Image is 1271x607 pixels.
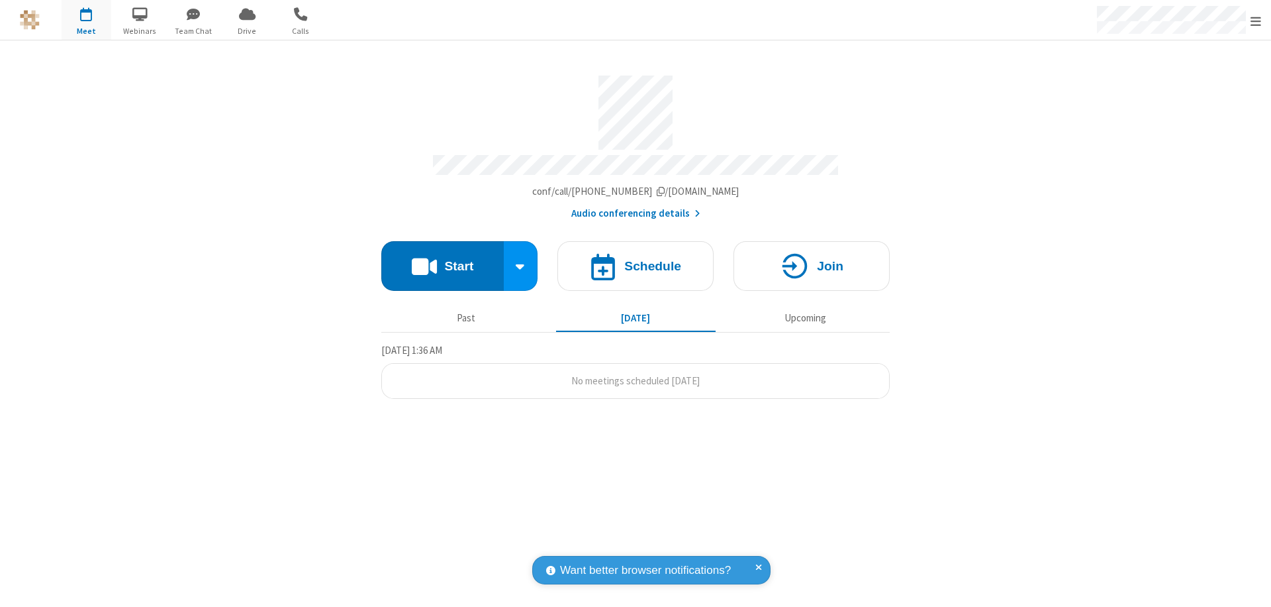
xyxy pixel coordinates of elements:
[817,260,843,272] h4: Join
[444,260,473,272] h4: Start
[381,241,504,291] button: Start
[387,305,546,331] button: Past
[571,374,700,387] span: No meetings scheduled [DATE]
[532,185,739,197] span: Copy my meeting room link
[557,241,714,291] button: Schedule
[571,206,700,221] button: Audio conferencing details
[62,25,111,37] span: Meet
[733,241,890,291] button: Join
[20,10,40,30] img: QA Selenium DO NOT DELETE OR CHANGE
[504,241,538,291] div: Start conference options
[276,25,326,37] span: Calls
[115,25,165,37] span: Webinars
[560,562,731,579] span: Want better browser notifications?
[222,25,272,37] span: Drive
[532,184,739,199] button: Copy my meeting room linkCopy my meeting room link
[169,25,218,37] span: Team Chat
[726,305,885,331] button: Upcoming
[556,305,716,331] button: [DATE]
[381,66,890,221] section: Account details
[381,344,442,357] span: [DATE] 1:36 AM
[381,343,890,400] section: Today's Meetings
[624,260,681,272] h4: Schedule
